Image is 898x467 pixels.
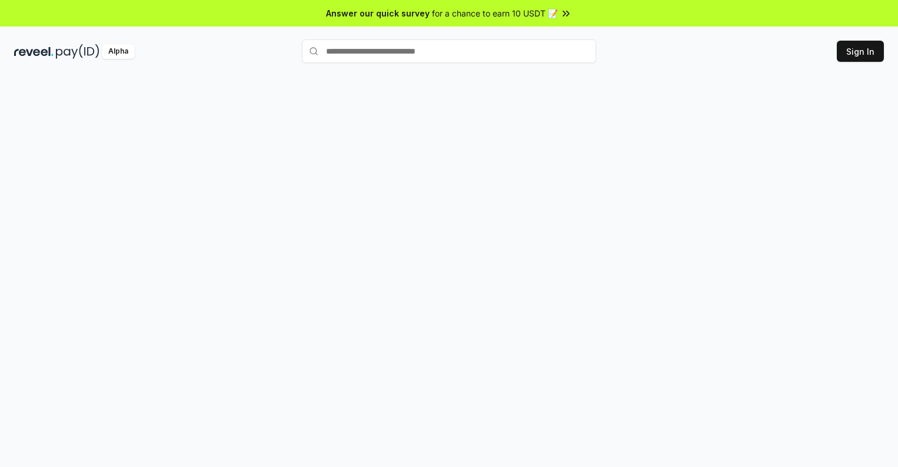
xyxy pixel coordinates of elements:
[326,7,430,19] span: Answer our quick survey
[432,7,558,19] span: for a chance to earn 10 USDT 📝
[14,44,54,59] img: reveel_dark
[102,44,135,59] div: Alpha
[837,41,884,62] button: Sign In
[56,44,99,59] img: pay_id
